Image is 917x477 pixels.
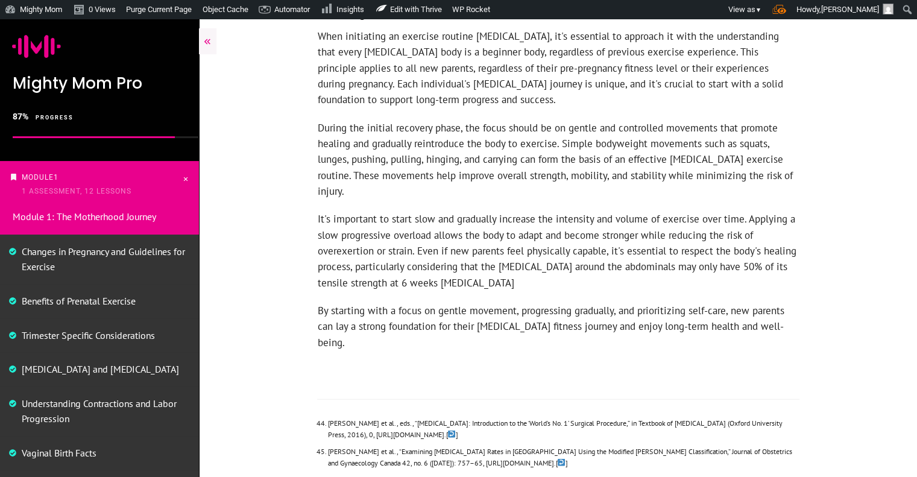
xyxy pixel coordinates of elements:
[318,211,799,303] p: It's important to start slow and gradually increase the intensity and volume of exercise over tim...
[328,446,799,475] li: [PERSON_NAME] et al., “Examining [MEDICAL_DATA] Rates in [GEOGRAPHIC_DATA] Using the Modified [PE...
[448,431,455,438] img: ↩
[22,397,177,425] a: Understanding Contractions and Labor Progression
[821,5,879,14] span: [PERSON_NAME]
[558,459,565,466] img: ↩
[22,171,181,198] p: Module
[556,458,569,467] span: [ ]
[13,112,28,121] span: 87%
[328,418,799,446] li: [PERSON_NAME] et al., eds., “[MEDICAL_DATA]: Introduction to the ‘World’s No. 1’ Surgical Procedu...
[22,363,179,375] a: [MEDICAL_DATA] and [MEDICAL_DATA]
[13,210,156,223] a: Module 1: The Motherhood Journey
[446,430,459,439] span: [ ]
[22,295,136,307] a: Benefits of Prenatal Exercise
[22,447,96,459] a: Vaginal Birth Facts
[12,22,61,71] img: ico-mighty-mom
[318,120,799,212] p: During the initial recovery phase, the focus should be on gentle and controlled movements that pr...
[22,245,185,273] a: Changes in Pregnancy and Guidelines for Exercise
[336,5,364,14] span: Insights
[54,173,58,182] span: 1
[318,28,799,120] p: When initiating an exercise routine [MEDICAL_DATA], it's essential to approach it with the unders...
[755,6,761,14] span: ▼
[36,115,74,121] span: progress
[22,329,155,341] a: Trimester Specific Considerations
[318,303,799,362] p: By starting with a focus on gentle movement, progressing gradually, and prioritizing self-care, n...
[13,72,142,94] span: Mighty Mom Pro
[22,187,131,195] span: 1 Assessment, 12 Lessons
